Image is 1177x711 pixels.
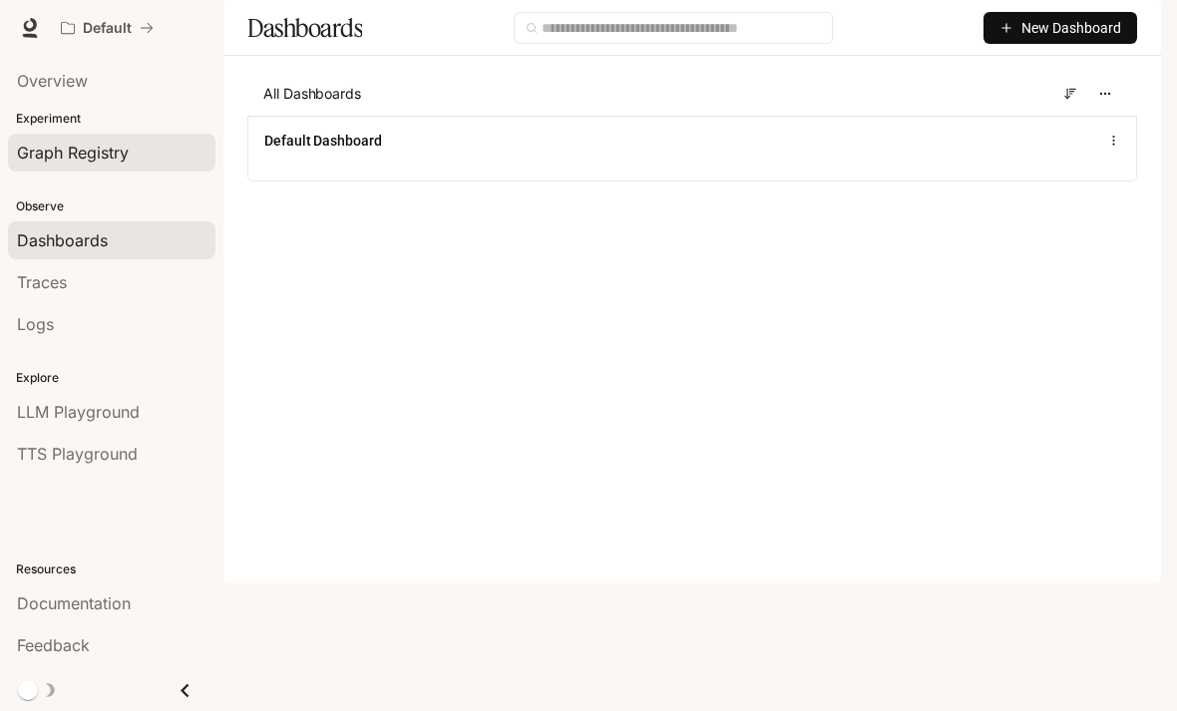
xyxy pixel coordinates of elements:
[83,20,132,37] p: Default
[264,131,382,151] a: Default Dashboard
[983,12,1137,44] button: New Dashboard
[263,84,361,104] span: All Dashboards
[247,8,362,48] h1: Dashboards
[1021,17,1121,39] span: New Dashboard
[52,8,163,48] button: All workspaces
